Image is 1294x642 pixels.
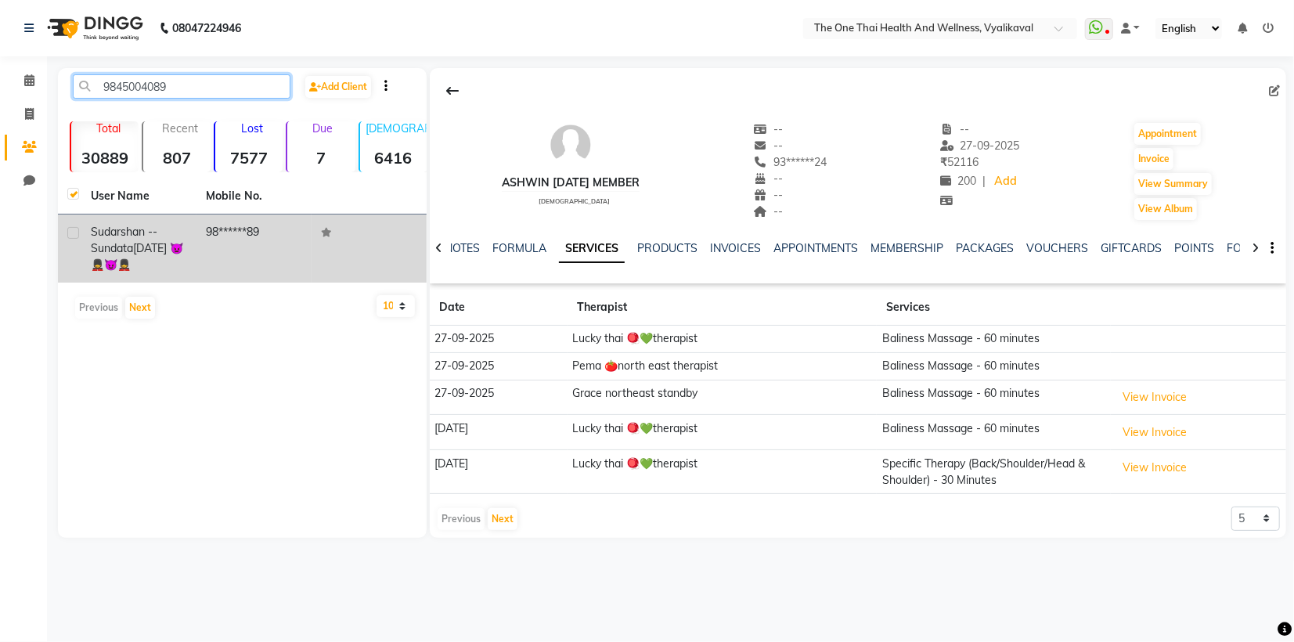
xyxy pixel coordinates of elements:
b: 08047224946 [172,6,241,50]
strong: 807 [143,148,211,168]
span: [DEMOGRAPHIC_DATA] [539,197,610,205]
td: Baliness Massage - 60 minutes [877,415,1110,450]
td: Baliness Massage - 60 minutes [877,352,1110,380]
span: [DATE] 👿💂😈💂 [91,241,183,272]
a: GIFTCARDS [1101,241,1162,255]
td: Lucky thai 🪀💚therapist [568,450,877,494]
span: -- [753,188,783,202]
td: [DATE] [430,415,568,450]
td: Lucky thai 🪀💚therapist [568,415,877,450]
img: logo [40,6,147,50]
p: Lost [222,121,283,135]
span: -- [753,171,783,186]
a: VOUCHERS [1027,241,1089,255]
a: MEMBERSHIP [871,241,944,255]
div: Back to Client [436,76,469,106]
td: Grace northeast standby [568,380,877,415]
strong: 7 [287,148,355,168]
p: Recent [150,121,211,135]
a: PACKAGES [957,241,1015,255]
td: 27-09-2025 [430,380,568,415]
button: View Summary [1134,173,1212,195]
span: -- [753,139,783,153]
button: Next [488,508,517,530]
th: Mobile No. [196,179,312,215]
button: Invoice [1134,148,1173,170]
span: | [982,173,986,189]
a: SERVICES [559,235,625,263]
td: Baliness Massage - 60 minutes [877,380,1110,415]
td: 27-09-2025 [430,352,568,380]
a: APPOINTMENTS [774,241,859,255]
button: Next [125,297,155,319]
strong: 6416 [360,148,427,168]
th: Services [877,290,1110,326]
a: INVOICES [710,241,762,255]
input: Search by Name/Mobile/Email/Code [73,74,290,99]
button: View Invoice [1116,456,1194,480]
span: -- [753,204,783,218]
img: avatar [547,121,594,168]
p: [DEMOGRAPHIC_DATA] [366,121,427,135]
td: Lucky thai 🪀💚therapist [568,326,877,353]
button: View Album [1134,198,1197,220]
strong: 30889 [71,148,139,168]
td: Specific Therapy (Back/Shoulder/Head & Shoulder) - 30 Minutes [877,450,1110,494]
button: View Invoice [1116,420,1194,445]
td: Baliness Massage - 60 minutes [877,326,1110,353]
span: -- [940,122,970,136]
button: Appointment [1134,123,1201,145]
span: -- [753,122,783,136]
span: 52116 [940,155,979,169]
span: sudarshan --sundata [91,225,157,255]
span: 200 [940,174,976,188]
button: View Invoice [1116,385,1194,409]
th: Date [430,290,568,326]
strong: 7577 [215,148,283,168]
th: User Name [81,179,196,215]
span: 27-09-2025 [940,139,1020,153]
div: ashwin [DATE] member [502,175,640,191]
span: ₹ [940,155,947,169]
td: Pema 🍅north east therapist [568,352,877,380]
a: POINTS [1175,241,1215,255]
a: Add Client [305,76,371,98]
td: 27-09-2025 [430,326,568,353]
p: Total [77,121,139,135]
p: Due [290,121,355,135]
a: FORMULA [492,241,546,255]
a: NOTES [445,241,480,255]
a: Add [992,171,1019,193]
a: FORMS [1227,241,1267,255]
a: PRODUCTS [637,241,697,255]
td: [DATE] [430,450,568,494]
th: Therapist [568,290,877,326]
